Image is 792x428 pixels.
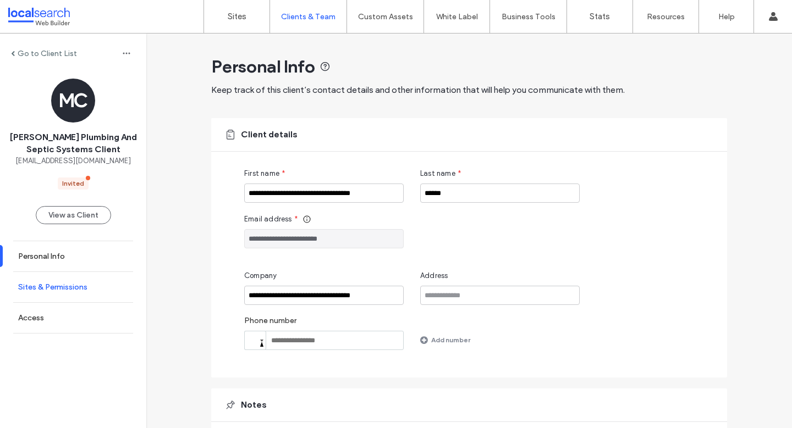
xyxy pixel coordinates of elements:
span: Keep track of this client’s contact details and other information that will help you communicate ... [211,85,625,95]
label: Stats [590,12,610,21]
label: Access [18,313,44,323]
label: White Label [436,12,478,21]
div: Invited [62,179,84,188]
label: Personal Info [18,252,65,261]
span: Personal Info [211,55,315,77]
input: First name [244,184,404,203]
span: Help [25,8,48,18]
input: Company [244,286,404,305]
span: Company [244,270,277,281]
span: Address [420,270,448,281]
input: Email address [244,229,404,248]
label: Resources [647,12,685,21]
input: Address [420,286,580,305]
label: Business Tools [502,12,555,21]
label: Help [718,12,735,21]
div: MC [51,79,95,123]
label: Add number [431,330,470,349]
label: Sites [228,12,246,21]
label: Custom Assets [358,12,413,21]
button: View as Client [36,206,111,224]
input: Last name [420,184,580,203]
span: Client details [241,129,298,141]
span: Last name [420,168,455,179]
span: Email address [244,214,292,225]
span: [EMAIL_ADDRESS][DOMAIN_NAME] [15,155,131,166]
span: Notes [241,399,267,411]
label: Sites & Permissions [18,282,87,292]
label: Clients & Team [281,12,335,21]
span: First name [244,168,279,179]
label: Go to Client List [18,49,77,58]
label: Phone number [244,316,404,331]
